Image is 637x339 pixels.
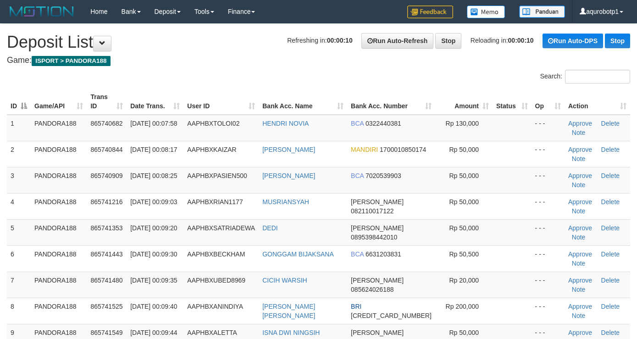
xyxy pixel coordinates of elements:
span: 865740909 [90,172,122,179]
img: panduan.png [519,6,565,18]
a: Delete [601,172,620,179]
a: DEDI [262,224,277,232]
a: Note [572,312,586,319]
span: AAPHBXSATRIADEWA [187,224,255,232]
td: PANDORA188 [31,141,87,167]
th: Action: activate to sort column ascending [565,89,630,115]
a: Approve [568,198,592,206]
a: ISNA DWI NINGSIH [262,329,320,336]
span: [DATE] 00:09:20 [130,224,177,232]
td: PANDORA188 [31,272,87,298]
td: - - - [532,219,565,245]
span: Rp 50,000 [449,198,479,206]
span: AAPHBXPASIEN500 [187,172,247,179]
a: GONGGAM BIJAKSANA [262,250,334,258]
a: MUSRIANSYAH [262,198,309,206]
a: Delete [601,250,620,258]
span: AAPHBXKAIZAR [187,146,236,153]
span: MANDIRI [351,146,378,153]
span: [DATE] 00:09:44 [130,329,177,336]
span: [DATE] 00:09:03 [130,198,177,206]
a: Approve [568,172,592,179]
span: Copy 085624026188 to clipboard [351,286,393,293]
th: Amount: activate to sort column ascending [435,89,493,115]
td: 6 [7,245,31,272]
span: AAPHBXANINDIYA [187,303,243,310]
span: Copy 6631203831 to clipboard [366,250,401,258]
img: Button%20Memo.svg [467,6,505,18]
td: PANDORA188 [31,219,87,245]
a: Note [572,181,586,189]
a: Note [572,207,586,215]
a: HENDRI NOVIA [262,120,309,127]
strong: 00:00:10 [508,37,534,44]
span: [PERSON_NAME] [351,329,404,336]
td: PANDORA188 [31,298,87,324]
a: Approve [568,303,592,310]
a: Note [572,233,586,241]
span: AAPHBXTOLOI02 [187,120,239,127]
span: Rp 20,000 [449,277,479,284]
span: Reloading in: [471,37,534,44]
td: - - - [532,272,565,298]
th: Date Trans.: activate to sort column ascending [127,89,183,115]
a: Note [572,129,586,136]
span: BRI [351,303,361,310]
td: PANDORA188 [31,193,87,219]
span: Rp 200,000 [446,303,479,310]
a: Stop [435,33,461,49]
td: 2 [7,141,31,167]
span: [DATE] 00:08:25 [130,172,177,179]
h4: Game: [7,56,630,65]
span: [DATE] 00:07:58 [130,120,177,127]
a: Approve [568,277,592,284]
span: Rp 50,000 [449,329,479,336]
span: 865741443 [90,250,122,258]
span: AAPHBXBECKHAM [187,250,245,258]
a: Approve [568,329,592,336]
span: AAPHBXUBED8969 [187,277,245,284]
a: Approve [568,224,592,232]
img: Feedback.jpg [407,6,453,18]
span: [PERSON_NAME] [351,198,404,206]
span: [DATE] 00:09:30 [130,250,177,258]
span: Copy 0322440381 to clipboard [366,120,401,127]
a: Delete [601,146,620,153]
td: PANDORA188 [31,167,87,193]
a: Delete [601,329,620,336]
span: 865740844 [90,146,122,153]
td: - - - [532,193,565,219]
span: Rp 50,500 [449,250,479,258]
img: MOTION_logo.png [7,5,77,18]
td: - - - [532,167,565,193]
span: Copy 7020539903 to clipboard [366,172,401,179]
span: Refreshing in: [287,37,352,44]
h1: Deposit List [7,33,630,51]
a: Note [572,286,586,293]
a: Stop [605,33,630,48]
td: 7 [7,272,31,298]
span: Copy 082110017122 to clipboard [351,207,393,215]
span: [PERSON_NAME] [351,277,404,284]
span: [PERSON_NAME] [351,224,404,232]
span: [DATE] 00:09:40 [130,303,177,310]
th: Trans ID: activate to sort column ascending [87,89,127,115]
th: Op: activate to sort column ascending [532,89,565,115]
td: 8 [7,298,31,324]
span: BCA [351,120,364,127]
td: - - - [532,115,565,141]
th: Game/API: activate to sort column ascending [31,89,87,115]
span: Copy 1700010850174 to clipboard [380,146,426,153]
a: Run Auto-Refresh [361,33,433,49]
span: 865741353 [90,224,122,232]
span: AAPHBXALETTA [187,329,237,336]
span: Rp 50,000 [449,172,479,179]
span: 865741549 [90,329,122,336]
td: - - - [532,298,565,324]
a: Run Auto-DPS [543,33,603,48]
span: 865741216 [90,198,122,206]
span: BCA [351,250,364,258]
span: Copy 0895398442010 to clipboard [351,233,397,241]
a: Delete [601,224,620,232]
th: Status: activate to sort column ascending [493,89,532,115]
